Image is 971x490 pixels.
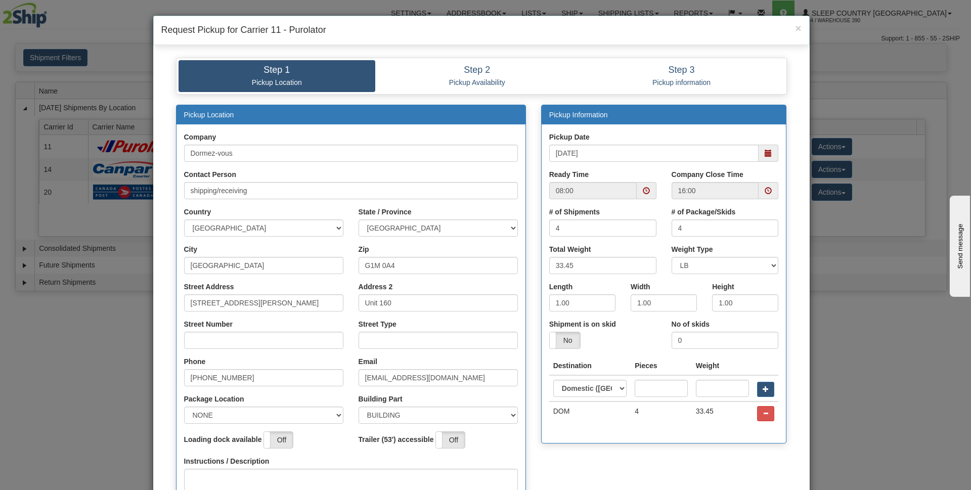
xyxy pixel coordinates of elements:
[631,402,691,425] td: 4
[549,319,616,329] label: Shipment is on skid
[549,402,631,425] td: DOM
[549,169,589,180] label: Ready Time
[359,282,393,292] label: Address 2
[948,193,970,296] iframe: chat widget
[436,432,465,448] label: Off
[161,24,802,37] h4: Request Pickup for Carrier 11 - Purolator
[184,111,234,119] a: Pickup Location
[549,207,600,217] label: # of Shipments
[359,357,377,367] label: Email
[587,65,777,75] h4: Step 3
[631,282,650,292] label: Width
[359,244,369,254] label: Zip
[692,402,754,425] td: 33.45
[184,282,234,292] label: Street Address
[383,78,571,87] p: Pickup Availability
[550,332,580,348] label: No
[184,434,262,444] label: Loading dock available
[184,207,211,217] label: Country
[359,394,403,404] label: Building Part
[712,282,734,292] label: Height
[549,244,591,254] label: Total Weight
[264,432,293,448] label: Off
[549,111,608,119] a: Pickup Information
[8,9,94,16] div: Send message
[359,434,434,444] label: Trailer (53') accessible
[375,60,579,92] a: Step 2 Pickup Availability
[549,357,631,375] th: Destination
[179,60,376,92] a: Step 1 Pickup Location
[186,78,368,87] p: Pickup Location
[672,169,743,180] label: Company Close Time
[672,319,710,329] label: No of skids
[184,394,244,404] label: Package Location
[359,207,412,217] label: State / Province
[184,169,236,180] label: Contact Person
[184,132,216,142] label: Company
[549,132,590,142] label: Pickup Date
[692,357,754,375] th: Weight
[631,357,691,375] th: Pieces
[795,23,801,33] button: Close
[549,282,573,292] label: Length
[184,319,233,329] label: Street Number
[359,319,396,329] label: Street Type
[672,207,736,217] label: # of Package/Skids
[383,65,571,75] h4: Step 2
[579,60,784,92] a: Step 3 Pickup information
[184,456,270,466] label: Instructions / Description
[795,22,801,34] span: ×
[186,65,368,75] h4: Step 1
[184,244,197,254] label: City
[587,78,777,87] p: Pickup information
[184,357,206,367] label: Phone
[672,244,713,254] label: Weight Type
